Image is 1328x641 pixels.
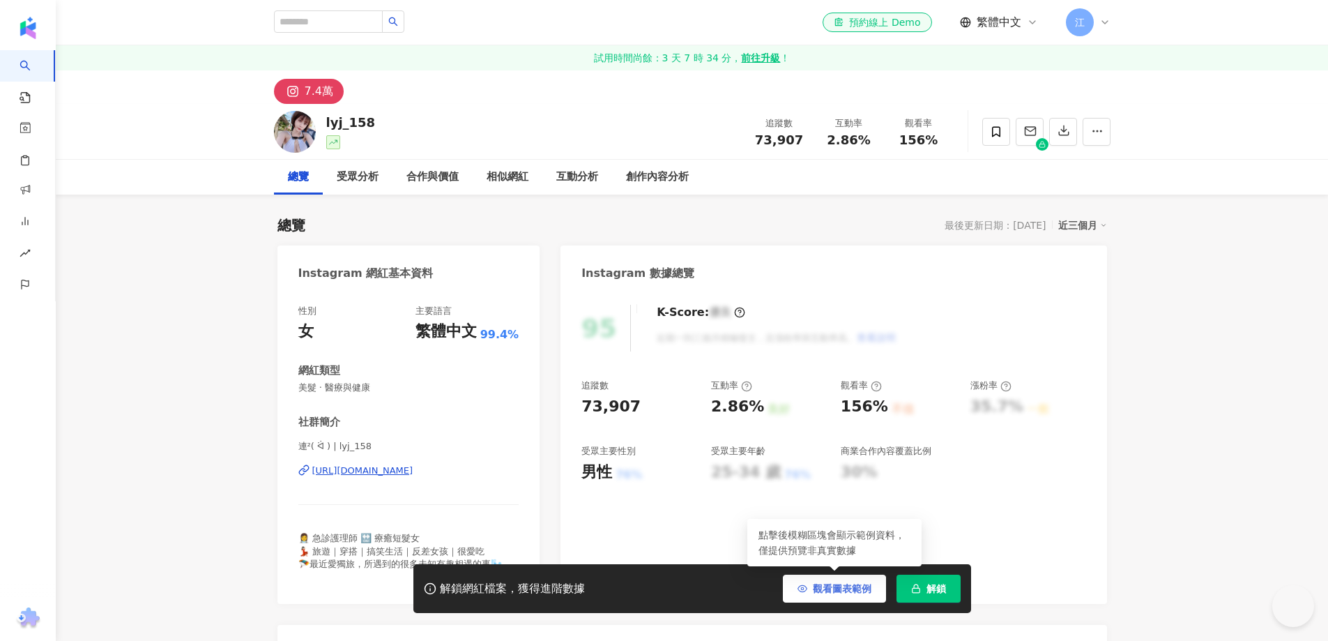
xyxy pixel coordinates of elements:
[298,533,512,582] span: 👩‍⚕️ 急診護理師 🔛 療癒短髮女 💃🏻 旅遊｜穿搭｜搞笑生活｜反差女孩｜很愛吃 🪂最近愛獨旅，所遇到的很多未知有趣相遇的事🌬️ 📩 合作信箱 [EMAIL_ADDRESS][DOMAIN_N...
[298,266,434,281] div: Instagram 網紅基本資料
[711,445,765,458] div: 受眾主要年齡
[581,266,694,281] div: Instagram 數據總覽
[480,327,519,342] span: 99.4%
[20,239,31,271] span: rise
[741,51,780,65] strong: 前往升級
[892,116,945,130] div: 觀看率
[298,305,316,317] div: 性別
[581,462,612,483] div: 男性
[755,133,803,147] span: 73,907
[277,216,305,235] div: 總覽
[581,445,636,458] div: 受眾主要性別
[841,379,882,392] div: 觀看率
[626,169,689,186] div: 創作內容分析
[298,382,519,394] span: 美髮 · 醫療與健康
[896,575,961,603] button: 解鎖
[440,582,585,596] div: 解鎖網紅檔案，獲得進階數據
[415,321,477,342] div: 繁體中文
[657,305,745,320] div: K-Score :
[56,45,1328,70] a: 試用時間尚餘：3 天 7 時 34 分，前往升級！
[970,379,1012,392] div: 漲粉率
[711,396,764,418] div: 2.86%
[326,114,376,131] div: lyj_158
[288,169,309,186] div: 總覽
[274,79,344,104] button: 7.4萬
[415,305,452,317] div: 主要語言
[747,519,922,566] div: 點擊後模糊區塊會顯示範例資料，僅提供預覽非真實數據
[305,82,333,101] div: 7.4萬
[977,15,1021,30] span: 繁體中文
[15,608,42,630] img: chrome extension
[823,116,876,130] div: 互動率
[406,169,459,186] div: 合作與價值
[274,111,316,153] img: KOL Avatar
[1058,216,1107,234] div: 近三個月
[823,13,931,32] a: 預約線上 Demo
[841,396,888,418] div: 156%
[834,15,920,29] div: 預約線上 Demo
[827,133,870,147] span: 2.86%
[298,415,340,430] div: 社群簡介
[388,17,398,27] span: search
[1075,15,1085,30] span: 江
[813,583,871,594] span: 觀看圖表範例
[711,379,752,392] div: 互動率
[841,445,931,458] div: 商業合作內容覆蓋比例
[783,575,886,603] button: 觀看圖表範例
[581,396,641,418] div: 73,907
[298,440,519,453] span: 連²( ᐛ ) | lyj_158
[298,363,340,378] div: 網紅類型
[337,169,379,186] div: 受眾分析
[945,220,1046,231] div: 最後更新日期：[DATE]
[556,169,598,186] div: 互動分析
[753,116,806,130] div: 追蹤數
[298,321,314,342] div: 女
[926,583,946,594] span: 解鎖
[487,169,528,186] div: 相似網紅
[17,17,39,39] img: logo icon
[581,379,609,392] div: 追蹤數
[20,50,47,105] a: search
[899,133,938,147] span: 156%
[312,465,413,477] div: [URL][DOMAIN_NAME]
[298,465,519,477] a: [URL][DOMAIN_NAME]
